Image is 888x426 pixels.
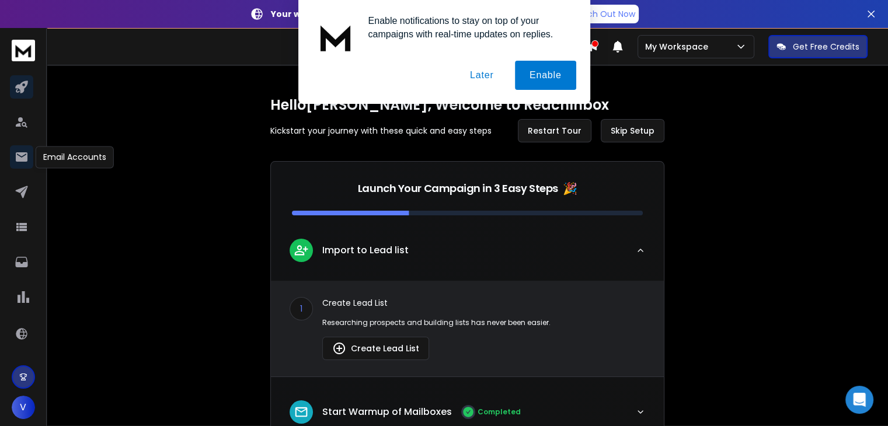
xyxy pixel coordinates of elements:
[290,297,313,320] div: 1
[322,243,409,257] p: Import to Lead list
[845,386,873,414] div: Open Intercom Messenger
[359,14,576,41] div: Enable notifications to stay on top of your campaigns with real-time updates on replies.
[518,119,591,142] button: Restart Tour
[312,14,359,61] img: notification icon
[36,146,114,168] div: Email Accounts
[322,337,429,360] button: Create Lead List
[294,243,309,257] img: lead
[322,297,645,309] p: Create Lead List
[271,281,664,376] div: leadImport to Lead list
[601,119,664,142] button: Skip Setup
[322,405,452,419] p: Start Warmup of Mailboxes
[270,96,664,114] h1: Hello [PERSON_NAME] , Welcome to ReachInbox
[515,61,576,90] button: Enable
[322,318,645,327] p: Researching prospects and building lists has never been easier.
[270,125,492,137] p: Kickstart your journey with these quick and easy steps
[271,229,664,281] button: leadImport to Lead list
[12,396,35,419] button: V
[332,341,346,355] img: lead
[358,180,558,197] p: Launch Your Campaign in 3 Easy Steps
[611,125,654,137] span: Skip Setup
[455,61,508,90] button: Later
[478,407,521,417] p: Completed
[294,404,309,420] img: lead
[563,180,577,197] span: 🎉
